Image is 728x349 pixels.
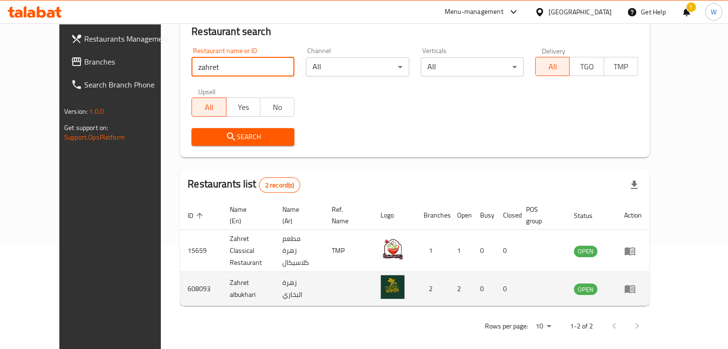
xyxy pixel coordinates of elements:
td: 2 [449,272,472,306]
th: Open [449,201,472,230]
td: 1 [416,230,449,272]
div: OPEN [574,246,597,257]
a: Search Branch Phone [63,73,181,96]
div: All [306,57,409,76]
a: Restaurants Management [63,27,181,50]
td: زهرة البخاري [275,272,324,306]
button: TGO [569,57,604,76]
span: Ref. Name [332,204,361,227]
span: Get support on: [64,121,108,134]
span: Search [199,131,287,143]
button: Yes [226,98,260,117]
h2: Restaurants list [188,177,300,193]
button: All [535,57,570,76]
span: Name (En) [230,204,263,227]
th: Busy [472,201,495,230]
td: مطعم زهرة كلاسيكال [275,230,324,272]
td: 0 [495,230,518,272]
input: Search for restaurant name or ID.. [191,57,294,76]
span: Name (Ar) [282,204,313,227]
table: enhanced table [180,201,650,306]
button: No [260,98,294,117]
div: Menu [624,245,642,257]
span: TMP [608,60,634,74]
td: 0 [495,272,518,306]
span: Yes [230,100,257,114]
span: ID [188,210,206,221]
td: 1 [449,230,472,272]
span: Restaurants Management [84,33,173,44]
div: Total records count [259,177,301,193]
span: Branches [84,56,173,67]
span: POS group [526,204,555,227]
th: Logo [373,201,416,230]
span: OPEN [574,246,597,257]
span: 1.0.0 [89,105,104,118]
td: 2 [416,272,449,306]
div: Export file [623,174,646,196]
th: Closed [495,201,518,230]
div: All [421,57,524,76]
img: Zahret Classical Restaurant [381,237,404,261]
h2: Restaurant search [191,24,638,39]
td: Zahret albukhari [222,272,275,306]
td: 608093 [180,272,222,306]
span: OPEN [574,284,597,295]
p: Rows per page: [485,320,528,332]
span: 2 record(s) [259,181,300,190]
td: Zahret Classical Restaurant [222,230,275,272]
img: Zahret albukhari [381,275,404,299]
span: All [539,60,566,74]
span: Status [574,210,605,221]
span: Version: [64,105,88,118]
a: Support.OpsPlatform [64,131,125,143]
td: 0 [472,272,495,306]
td: 15659 [180,230,222,272]
span: Search Branch Phone [84,79,173,90]
div: Menu [624,283,642,294]
button: All [191,98,226,117]
th: Branches [416,201,449,230]
p: 1-2 of 2 [570,320,593,332]
td: 0 [472,230,495,272]
span: No [264,100,291,114]
div: Menu-management [445,6,504,18]
button: TMP [604,57,638,76]
span: All [196,100,222,114]
label: Upsell [198,88,216,95]
th: Action [616,201,650,230]
span: W [711,7,717,17]
button: Search [191,128,294,146]
a: Branches [63,50,181,73]
label: Delivery [542,47,566,54]
div: [GEOGRAPHIC_DATA] [549,7,612,17]
div: Rows per page: [532,319,555,334]
span: TGO [573,60,600,74]
td: TMP [324,230,373,272]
